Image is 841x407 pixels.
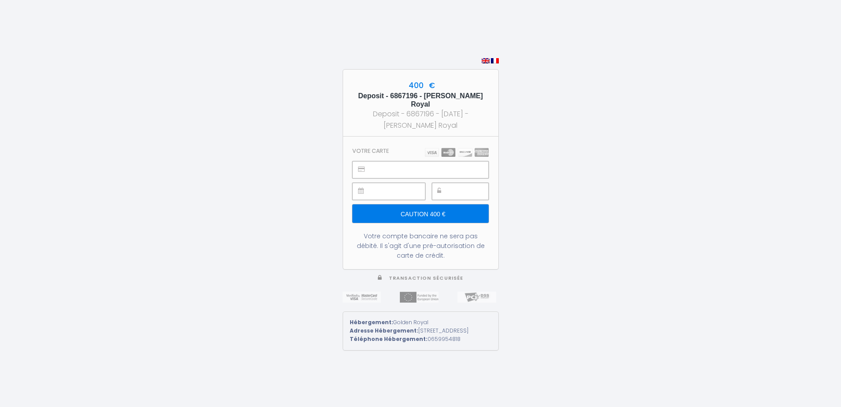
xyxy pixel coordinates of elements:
img: fr.png [491,58,499,63]
div: Deposit - 6867196 - [DATE] - [PERSON_NAME] Royal [351,108,490,130]
div: 0659954818 [350,335,492,344]
div: Golden Royal [350,318,492,327]
input: Caution 400 € [352,204,488,223]
div: Votre compte bancaire ne sera pas débité. Il s'agit d'une pré-autorisation de carte de crédit. [352,231,488,260]
iframe: Secure payment input frame [372,183,424,200]
h3: Votre carte [352,148,389,154]
div: [STREET_ADDRESS] [350,327,492,335]
iframe: Secure payment input frame [372,162,488,178]
img: en.png [482,58,490,63]
strong: Téléphone Hébergement: [350,335,428,343]
strong: Adresse Hébergement: [350,327,418,334]
span: 400 € [406,80,435,91]
img: carts.png [425,148,489,157]
h5: Deposit - 6867196 - [PERSON_NAME] Royal [351,92,490,108]
span: Transaction sécurisée [389,275,463,281]
strong: Hébergement: [350,318,393,326]
iframe: Secure payment input frame [452,183,488,200]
